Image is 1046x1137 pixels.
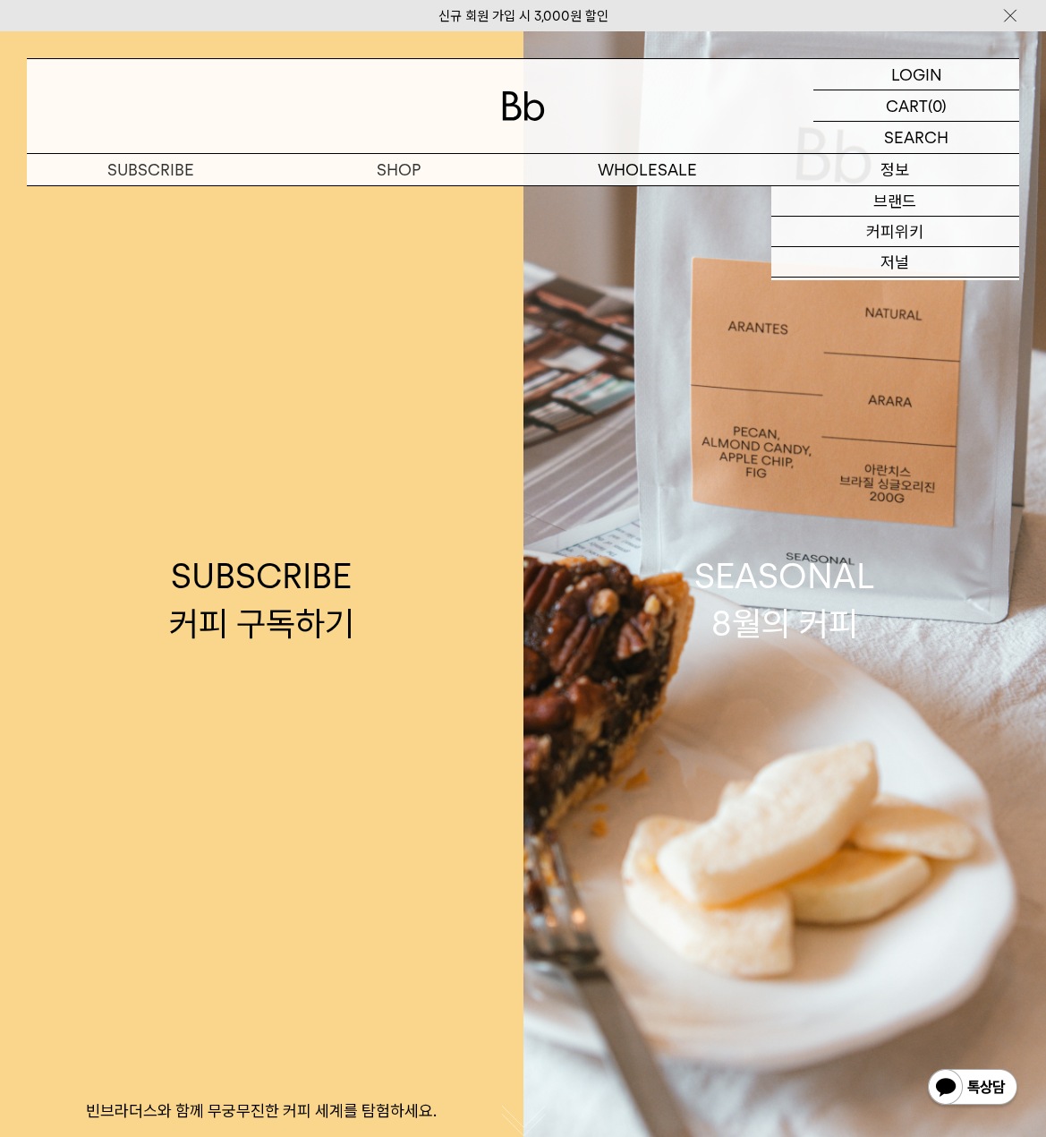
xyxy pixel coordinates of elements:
[275,154,523,185] a: SHOP
[813,90,1019,122] a: CART (0)
[771,154,1019,185] p: 정보
[694,552,875,647] div: SEASONAL 8월의 커피
[169,552,354,647] div: SUBSCRIBE 커피 구독하기
[523,154,771,185] p: WHOLESALE
[928,90,947,121] p: (0)
[886,90,928,121] p: CART
[891,59,942,90] p: LOGIN
[771,278,1019,308] a: 매장안내
[771,247,1019,278] a: 저널
[27,154,275,185] a: SUBSCRIBE
[502,91,545,121] img: 로고
[438,8,608,24] a: 신규 회원 가입 시 3,000원 할인
[884,122,948,153] p: SEARCH
[926,1067,1019,1110] img: 카카오톡 채널 1:1 채팅 버튼
[771,217,1019,247] a: 커피위키
[771,186,1019,217] a: 브랜드
[813,59,1019,90] a: LOGIN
